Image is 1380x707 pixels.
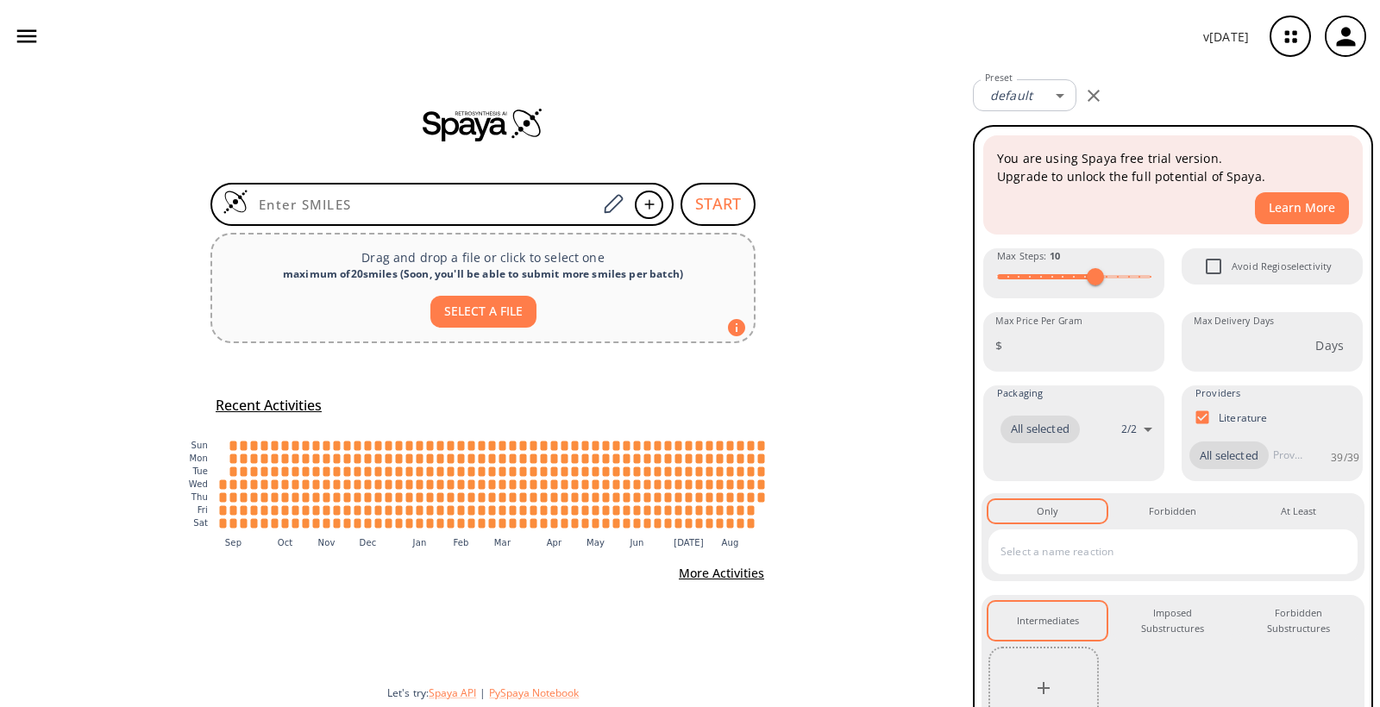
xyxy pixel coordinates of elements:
[997,149,1349,185] p: You are using Spaya free trial version. Upgrade to unlock the full potential of Spaya.
[278,538,293,547] text: Oct
[423,107,543,141] img: Spaya logo
[220,441,765,528] g: cell
[1203,28,1249,46] p: v [DATE]
[681,183,756,226] button: START
[722,538,739,547] text: Aug
[1331,450,1359,465] p: 39 / 39
[547,538,562,547] text: Apr
[387,685,959,700] div: Let's try:
[1255,192,1349,224] button: Learn More
[1232,259,1332,274] span: Avoid Regioselectivity
[1121,422,1137,436] p: 2 / 2
[988,500,1107,522] button: Only
[226,266,740,282] div: maximum of 20 smiles ( Soon, you'll be able to submit more smiles per batch )
[191,492,208,502] text: Thu
[360,538,377,547] text: Dec
[586,538,605,547] text: May
[318,538,336,547] text: Nov
[225,538,739,547] g: x-axis tick label
[996,538,1324,566] input: Select a name reaction
[412,538,427,547] text: Jan
[1253,605,1344,637] div: Forbidden Substructures
[990,87,1032,103] em: default
[429,685,476,700] button: Spaya API
[1239,602,1358,641] button: Forbidden Substructures
[1195,248,1232,285] span: Avoid Regioselectivity
[629,538,643,547] text: Jun
[1017,613,1079,629] div: Intermediates
[453,538,468,547] text: Feb
[1269,441,1307,469] input: Provider name
[225,538,241,547] text: Sep
[489,685,579,700] button: PySpaya Notebook
[997,385,1043,401] span: Packaging
[193,518,208,528] text: Sat
[226,248,740,266] p: Drag and drop a file or click to select one
[1149,504,1196,519] div: Forbidden
[1315,336,1344,354] p: Days
[997,248,1060,264] span: Max Steps :
[476,685,489,700] span: |
[209,391,329,420] button: Recent Activities
[494,538,511,547] text: Mar
[1281,504,1316,519] div: At Least
[1113,602,1232,641] button: Imposed Substructures
[248,196,597,213] input: Enter SMILES
[1195,385,1240,401] span: Providers
[672,558,771,590] button: More Activities
[985,72,1013,84] label: Preset
[191,466,208,476] text: Tue
[189,441,208,528] g: y-axis tick label
[189,479,208,489] text: Wed
[988,602,1107,641] button: Intermediates
[1239,500,1358,522] button: At Least
[191,441,208,450] text: Sun
[216,397,322,415] h5: Recent Activities
[674,538,704,547] text: [DATE]
[1194,315,1274,328] label: Max Delivery Days
[198,505,208,515] text: Fri
[1189,447,1269,465] span: All selected
[1219,410,1268,425] p: Literature
[995,336,1002,354] p: $
[189,454,208,463] text: Mon
[995,315,1082,328] label: Max Price Per Gram
[1037,504,1058,519] div: Only
[430,296,536,328] button: SELECT A FILE
[1127,605,1218,637] div: Imposed Substructures
[223,189,248,215] img: Logo Spaya
[1113,500,1232,522] button: Forbidden
[1050,249,1060,262] strong: 10
[1000,421,1080,438] span: All selected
